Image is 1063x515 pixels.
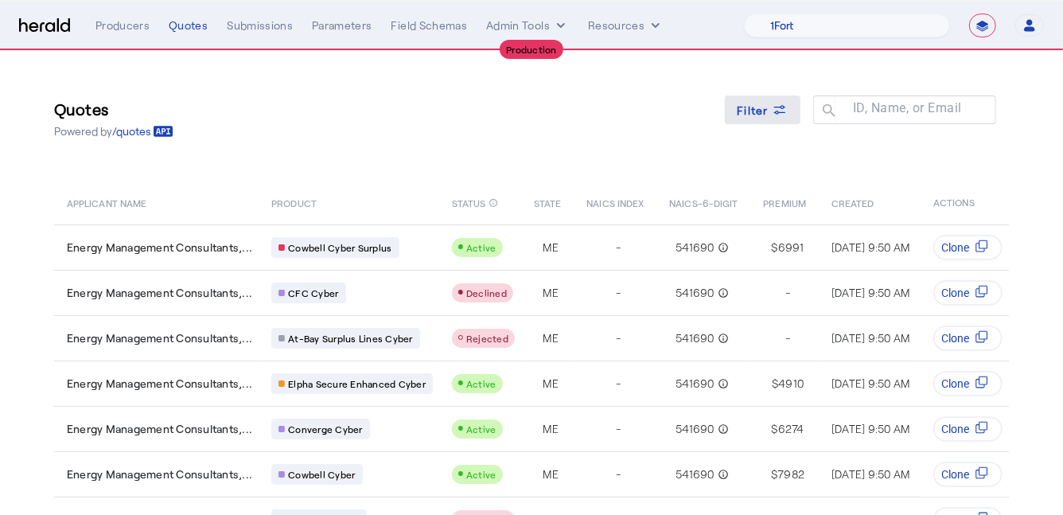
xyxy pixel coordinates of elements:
button: Clone [933,326,1003,351]
span: 541690 [676,285,715,301]
span: Cowbell Cyber [288,468,355,481]
span: Energy Management Consultants,... [67,330,252,346]
button: Clone [933,462,1003,487]
span: PREMIUM [764,194,807,210]
div: Quotes [169,18,208,33]
span: $ [772,421,778,437]
span: [DATE] 9:50 AM [831,422,910,435]
mat-icon: info_outline [715,421,729,437]
div: Parameters [312,18,372,33]
span: - [785,285,790,301]
div: Production [500,40,563,59]
div: Field Schemas [391,18,468,33]
span: Clone [941,240,969,256]
span: Filter [738,102,769,119]
span: CREATED [831,194,874,210]
button: Clone [933,280,1003,306]
span: - [616,466,621,482]
span: NAICS-6-DIGIT [669,194,738,210]
mat-icon: search [813,102,840,122]
mat-icon: info_outline [489,194,499,212]
span: [DATE] 9:50 AM [831,240,910,254]
span: ME [543,376,559,392]
span: Clone [941,421,969,437]
span: [DATE] 9:50 AM [831,331,910,345]
span: CFC Cyber [288,287,338,299]
span: Active [466,242,496,253]
span: Converge Cyber [288,423,363,435]
span: STATUS [452,194,486,210]
span: $ [772,240,778,256]
h3: Quotes [54,98,173,120]
button: internal dropdown menu [486,18,569,33]
span: APPLICANT NAME [67,194,146,210]
button: Clone [933,371,1003,396]
span: - [616,421,621,437]
span: 541690 [676,466,715,482]
mat-icon: info_outline [715,240,729,256]
span: Clone [941,376,969,392]
span: PRODUCT [271,194,317,210]
button: Resources dropdown menu [588,18,664,33]
span: ME [543,240,559,256]
th: ACTIONS [921,180,1010,224]
span: At-Bay Surplus Lines Cyber [288,332,413,345]
span: 7982 [777,466,804,482]
span: $ [772,376,778,392]
span: - [616,330,621,346]
span: 541690 [676,330,715,346]
span: ME [543,285,559,301]
div: Submissions [227,18,293,33]
span: Clone [941,466,969,482]
span: 541690 [676,376,715,392]
span: STATE [534,194,561,210]
span: 4910 [778,376,804,392]
mat-icon: info_outline [715,330,729,346]
span: [DATE] 9:50 AM [831,286,910,299]
span: 6991 [778,240,804,256]
span: ME [543,421,559,437]
span: $ [771,466,777,482]
span: 6274 [778,421,804,437]
span: Clone [941,285,969,301]
span: ME [543,466,559,482]
mat-label: ID, Name, or Email [853,101,962,116]
span: Energy Management Consultants,... [67,421,252,437]
span: Declined [466,287,507,298]
span: - [616,285,621,301]
button: Clone [933,416,1003,442]
mat-icon: info_outline [715,466,729,482]
span: Active [466,378,496,389]
mat-icon: info_outline [715,376,729,392]
span: - [785,330,790,346]
span: Rejected [466,333,508,344]
span: - [616,376,621,392]
span: ME [543,330,559,346]
span: Energy Management Consultants,... [67,376,252,392]
span: Active [466,469,496,480]
span: Clone [941,330,969,346]
span: Energy Management Consultants,... [67,240,252,256]
span: Cowbell Cyber Surplus [288,241,391,254]
span: Energy Management Consultants,... [67,285,252,301]
button: Clone [933,235,1003,260]
mat-icon: info_outline [715,285,729,301]
span: Active [466,423,496,435]
button: Filter [725,96,801,124]
a: /quotes [112,123,173,139]
span: [DATE] 9:50 AM [831,467,910,481]
span: - [616,240,621,256]
span: Energy Management Consultants,... [67,466,252,482]
span: 541690 [676,421,715,437]
p: Powered by [54,123,173,139]
span: NAICS INDEX [586,194,644,210]
div: Producers [95,18,150,33]
span: [DATE] 9:50 AM [831,376,910,390]
span: 541690 [676,240,715,256]
img: Herald Logo [19,18,70,33]
span: Elpha Secure Enhanced Cyber [288,377,426,390]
